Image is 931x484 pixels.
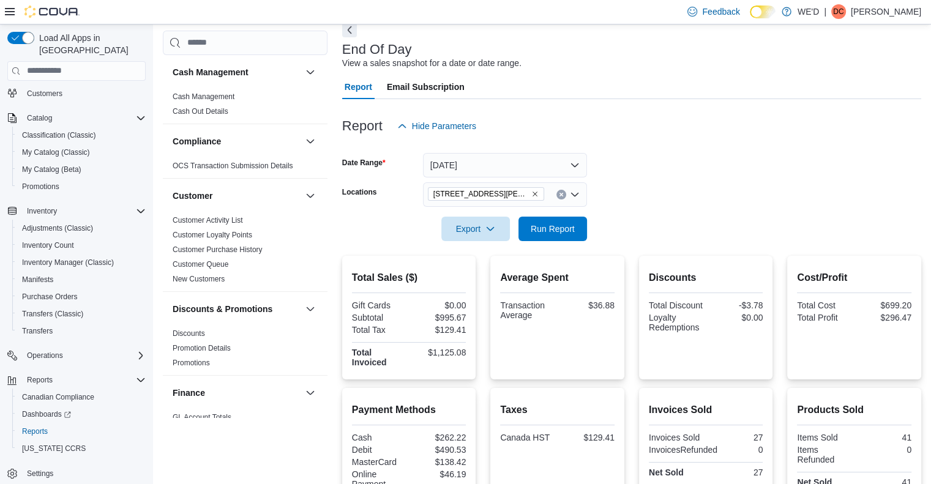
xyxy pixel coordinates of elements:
[173,413,231,422] a: GL Account Totals
[22,275,53,285] span: Manifests
[500,300,555,320] div: Transaction Average
[173,343,231,353] span: Promotion Details
[649,300,703,310] div: Total Discount
[17,424,53,439] a: Reports
[173,190,212,202] h3: Customer
[303,188,318,203] button: Customer
[649,433,703,442] div: Invoices Sold
[570,190,580,199] button: Open list of options
[531,190,539,198] button: Remove 205 Quigley Rd #5 from selection in this group
[560,300,615,310] div: $36.88
[22,86,67,101] a: Customers
[411,325,466,335] div: $129.41
[352,270,466,285] h2: Total Sales ($)
[17,289,83,304] a: Purchase Orders
[352,300,406,310] div: Gift Cards
[12,423,151,440] button: Reports
[173,215,243,225] span: Customer Activity List
[342,158,386,168] label: Date Range
[750,18,750,19] span: Dark Mode
[12,144,151,161] button: My Catalog (Classic)
[22,292,78,302] span: Purchase Orders
[411,433,466,442] div: $262.22
[173,387,205,399] h3: Finance
[708,433,763,442] div: 27
[500,403,615,417] h2: Taxes
[500,270,615,285] h2: Average Spent
[2,110,151,127] button: Catalog
[22,348,146,363] span: Operations
[173,303,301,315] button: Discounts & Promotions
[17,255,119,270] a: Inventory Manager (Classic)
[708,467,763,477] div: 27
[22,466,146,481] span: Settings
[702,6,739,18] span: Feedback
[411,300,466,310] div: $0.00
[518,217,587,241] button: Run Report
[22,165,81,174] span: My Catalog (Beta)
[34,32,146,56] span: Load All Apps in [GEOGRAPHIC_DATA]
[173,359,210,367] a: Promotions
[12,254,151,271] button: Inventory Manager (Classic)
[17,390,146,404] span: Canadian Compliance
[22,409,71,419] span: Dashboards
[17,324,58,338] a: Transfers
[22,204,146,218] span: Inventory
[303,134,318,149] button: Compliance
[17,441,146,456] span: Washington CCRS
[22,204,62,218] button: Inventory
[2,203,151,220] button: Inventory
[173,190,301,202] button: Customer
[17,128,101,143] a: Classification (Classic)
[387,75,465,99] span: Email Subscription
[17,255,146,270] span: Inventory Manager (Classic)
[797,313,851,322] div: Total Profit
[24,6,80,18] img: Cova
[392,114,481,138] button: Hide Parameters
[12,161,151,178] button: My Catalog (Beta)
[857,313,911,322] div: $296.47
[17,238,79,253] a: Inventory Count
[22,258,114,267] span: Inventory Manager (Classic)
[173,245,263,255] span: Customer Purchase History
[17,145,95,160] a: My Catalog (Classic)
[22,223,93,233] span: Adjustments (Classic)
[173,358,210,368] span: Promotions
[824,4,826,19] p: |
[17,441,91,456] a: [US_STATE] CCRS
[173,275,225,283] a: New Customers
[173,161,293,171] span: OCS Transaction Submission Details
[173,245,263,254] a: Customer Purchase History
[412,120,476,132] span: Hide Parameters
[797,300,851,310] div: Total Cost
[857,300,911,310] div: $699.20
[649,403,763,417] h2: Invoices Sold
[2,84,151,102] button: Customers
[649,313,703,332] div: Loyalty Redemptions
[342,42,412,57] h3: End Of Day
[163,213,327,291] div: Customer
[27,89,62,99] span: Customers
[22,86,146,101] span: Customers
[352,348,387,367] strong: Total Invoiced
[428,187,544,201] span: 205 Quigley Rd #5
[173,66,249,78] h3: Cash Management
[342,57,522,70] div: View a sales snapshot for a date or date range.
[17,407,146,422] span: Dashboards
[173,162,293,170] a: OCS Transaction Submission Details
[352,457,406,467] div: MasterCard
[22,444,86,453] span: [US_STATE] CCRS
[352,445,406,455] div: Debit
[27,351,63,360] span: Operations
[649,270,763,285] h2: Discounts
[411,445,466,455] div: $490.53
[173,344,231,352] a: Promotion Details
[12,406,151,423] a: Dashboards
[708,313,763,322] div: $0.00
[831,4,846,19] div: David Chu
[173,92,234,102] span: Cash Management
[560,433,615,442] div: $129.41
[22,309,83,319] span: Transfers (Classic)
[173,230,252,240] span: Customer Loyalty Points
